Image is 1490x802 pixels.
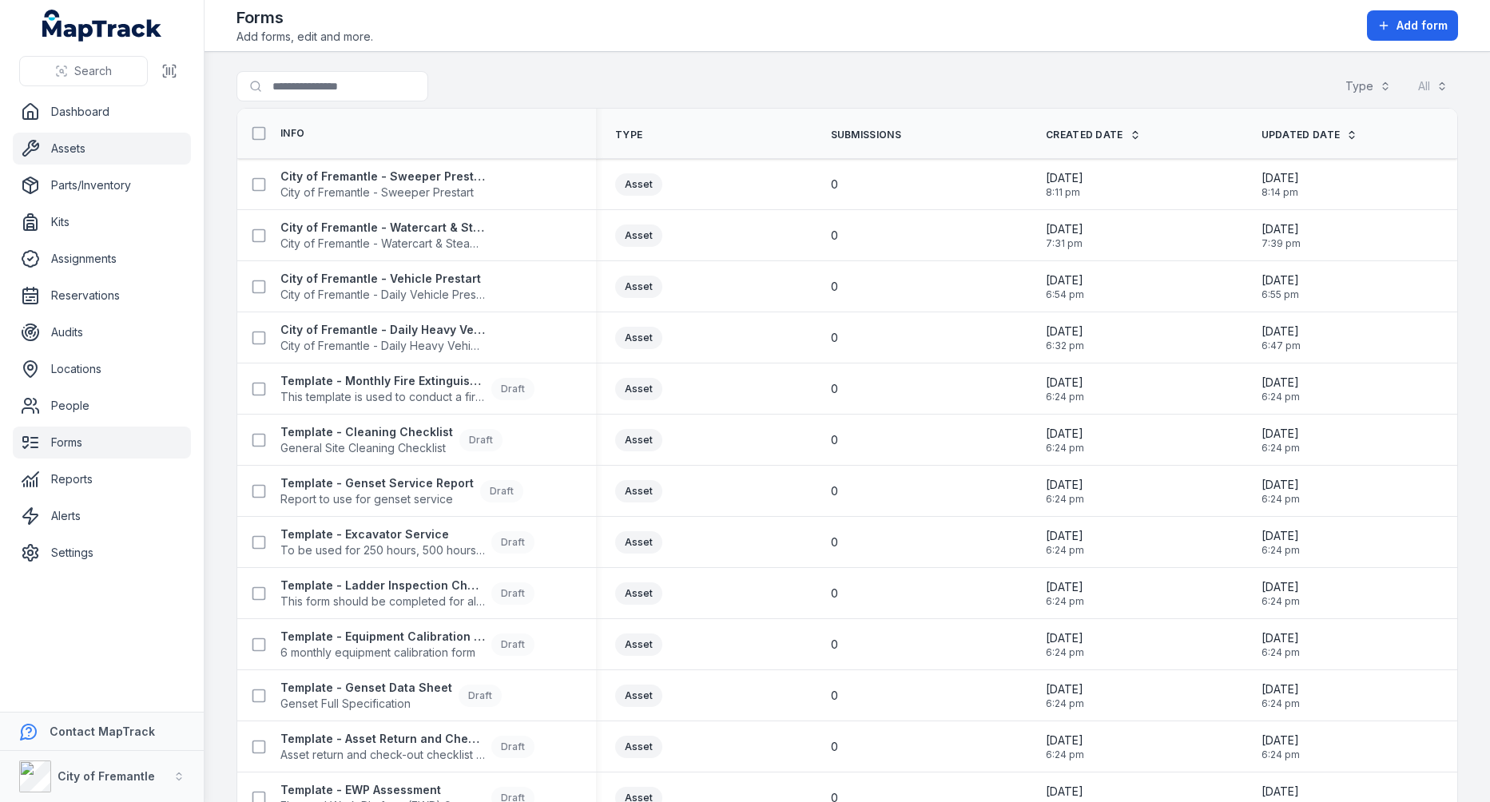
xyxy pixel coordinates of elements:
span: 6:24 pm [1262,646,1300,659]
div: Asset [615,633,662,656]
span: [DATE] [1046,477,1084,493]
span: Add forms, edit and more. [236,29,373,45]
span: City of Fremantle - Daily Vehicle Prestart [280,287,485,303]
strong: Contact MapTrack [50,725,155,738]
strong: Template - Genset Data Sheet [280,680,452,696]
span: [DATE] [1046,170,1083,186]
span: 6:54 pm [1046,288,1084,301]
button: All [1408,71,1458,101]
span: 6:24 pm [1262,595,1300,608]
span: [DATE] [1262,579,1300,595]
span: [DATE] [1262,681,1300,697]
div: Draft [459,429,503,451]
button: Search [19,56,148,86]
span: [DATE] [1262,221,1301,237]
div: Draft [491,633,534,656]
a: Template - Cleaning ChecklistGeneral Site Cleaning ChecklistDraft [280,424,503,456]
div: Asset [615,224,662,247]
div: Draft [491,531,534,554]
a: City of Fremantle - Watercart & Steamer PrestartCity of Fremantle - Watercart & Steamer Prestart [280,220,485,252]
div: Asset [615,429,662,451]
span: 6:24 pm [1262,391,1300,403]
strong: Template - Genset Service Report [280,475,474,491]
span: Add form [1397,18,1448,34]
span: City of Fremantle - Daily Heavy Vehicle Prestart [280,338,485,354]
span: Report to use for genset service [280,491,474,507]
div: Draft [491,736,534,758]
span: [DATE] [1046,733,1084,748]
strong: Template - Ladder Inspection Checklist [280,578,485,594]
time: 23/09/2025, 8:14:00 pm [1262,170,1299,199]
span: 6:24 pm [1046,442,1084,455]
span: This form should be completed for all ladders. [280,594,485,609]
span: 6:24 pm [1046,697,1084,710]
a: Assets [13,133,191,165]
span: [DATE] [1046,784,1084,800]
div: Asset [615,173,662,196]
span: 0 [831,228,838,244]
span: Created Date [1046,129,1123,141]
strong: City of Fremantle - Sweeper Prestart [280,169,485,185]
span: 6:24 pm [1046,544,1084,557]
time: 23/09/2025, 6:24:27 pm [1046,477,1084,506]
time: 23/09/2025, 6:24:27 pm [1262,681,1300,710]
span: [DATE] [1046,630,1084,646]
a: Template - Genset Data SheetGenset Full SpecificationDraft [280,680,502,712]
a: Locations [13,353,191,385]
a: MapTrack [42,10,162,42]
time: 23/09/2025, 6:55:20 pm [1262,272,1299,301]
span: [DATE] [1262,272,1299,288]
time: 23/09/2025, 7:31:15 pm [1046,221,1083,250]
span: Genset Full Specification [280,696,452,712]
strong: City of Fremantle [58,769,155,783]
button: Type [1335,71,1401,101]
a: Dashboard [13,96,191,128]
span: 0 [831,381,838,397]
span: Asset return and check-out checklist - for key assets. [280,747,485,763]
div: Asset [615,531,662,554]
span: [DATE] [1046,324,1084,339]
span: [DATE] [1046,272,1084,288]
span: 6 monthly equipment calibration form [280,645,485,661]
div: Asset [615,327,662,349]
div: Draft [459,685,502,707]
span: Submissions [831,129,901,141]
a: Template - Excavator ServiceTo be used for 250 hours, 500 hours and 750 hours service only. (1,00... [280,526,534,558]
span: 6:24 pm [1262,493,1300,506]
span: 6:24 pm [1046,391,1084,403]
span: 0 [831,330,838,346]
time: 23/09/2025, 6:24:27 pm [1046,630,1084,659]
span: 0 [831,432,838,448]
span: 8:14 pm [1262,186,1299,199]
span: 0 [831,637,838,653]
a: Template - Equipment Calibration Form6 monthly equipment calibration formDraft [280,629,534,661]
span: [DATE] [1262,733,1300,748]
time: 23/09/2025, 6:24:27 pm [1262,579,1300,608]
span: [DATE] [1046,528,1084,544]
a: City of Fremantle - Sweeper PrestartCity of Fremantle - Sweeper Prestart [280,169,485,200]
a: Forms [13,427,191,459]
a: Created Date [1046,129,1141,141]
span: 0 [831,688,838,704]
strong: Template - Cleaning Checklist [280,424,453,440]
time: 23/09/2025, 7:39:53 pm [1262,221,1301,250]
strong: City of Fremantle - Vehicle Prestart [280,271,485,287]
a: Parts/Inventory [13,169,191,201]
strong: City of Fremantle - Daily Heavy Vehicle Prestart [280,322,485,338]
time: 23/09/2025, 6:24:27 pm [1262,426,1300,455]
a: People [13,390,191,422]
div: Draft [491,378,534,400]
a: Template - Monthly Fire Extinguisher InspectionThis template is used to conduct a fire extinguish... [280,373,534,405]
time: 23/09/2025, 6:24:27 pm [1046,426,1084,455]
time: 23/09/2025, 6:47:22 pm [1262,324,1301,352]
time: 23/09/2025, 6:32:15 pm [1046,324,1084,352]
a: Template - Genset Service ReportReport to use for genset serviceDraft [280,475,523,507]
span: 0 [831,483,838,499]
span: 7:39 pm [1262,237,1301,250]
span: 0 [831,739,838,755]
span: 6:24 pm [1046,493,1084,506]
span: 6:24 pm [1046,595,1084,608]
time: 23/09/2025, 6:24:27 pm [1046,528,1084,557]
strong: Template - Excavator Service [280,526,485,542]
span: [DATE] [1262,784,1300,800]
